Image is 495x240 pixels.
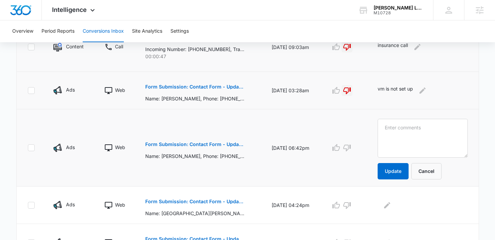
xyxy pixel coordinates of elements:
[374,5,423,11] div: account name
[19,11,33,16] div: v 4.0.25
[263,22,323,72] td: [DATE] 09:03am
[12,20,33,42] button: Overview
[145,79,244,95] button: Form Submission: Contact Form - Updated [DATE]
[83,20,124,42] button: Conversions Inbox
[412,42,423,52] button: Edit Comments
[263,109,323,187] td: [DATE] 06:42pm
[66,86,75,93] p: Ads
[382,200,393,211] button: Edit Comments
[145,84,244,89] p: Form Submission: Contact Form - Updated [DATE]
[374,11,423,15] div: account id
[411,163,442,179] button: Cancel
[66,201,75,208] p: Ads
[132,20,162,42] button: Site Analytics
[11,11,16,16] img: logo_orange.svg
[145,193,244,210] button: Form Submission: Contact Form - Updated [DATE]
[378,42,408,52] p: insurance call
[145,95,244,102] p: Name: [PERSON_NAME], Phone: [PHONE_NUMBER], Email: [EMAIL_ADDRESS][DOMAIN_NAME], New Client: Yes,...
[42,20,75,42] button: Period Reports
[26,40,61,45] div: Domain Overview
[115,43,123,50] p: Call
[18,39,24,45] img: tab_domain_overview_orange.svg
[68,39,73,45] img: tab_keywords_by_traffic_grey.svg
[145,199,244,204] p: Form Submission: Contact Form - Updated [DATE]
[263,187,323,224] td: [DATE] 04:24pm
[115,144,125,151] p: Web
[378,163,409,179] button: Update
[52,6,87,13] span: Intelligence
[18,18,75,23] div: Domain: [DOMAIN_NAME]
[145,142,244,147] p: Form Submission: Contact Form - Updated [DATE]
[66,43,84,50] p: Content
[11,18,16,23] img: website_grey.svg
[66,144,75,151] p: Ads
[145,153,244,160] p: Name: [PERSON_NAME], Phone: [PHONE_NUMBER], Email: [EMAIL_ADDRESS][DOMAIN_NAME], New Client: No, ...
[170,20,189,42] button: Settings
[145,46,244,53] p: Incoming Number: [PHONE_NUMBER], Tracking Number: [PHONE_NUMBER], Ring To: [PHONE_NUMBER], Caller...
[115,201,125,208] p: Web
[115,86,125,94] p: Web
[417,85,428,96] button: Edit Comments
[378,85,413,96] p: vm is not set up
[145,210,244,217] p: Name: [GEOGRAPHIC_DATA][PERSON_NAME], Phone: [PHONE_NUMBER], Email: [EMAIL_ADDRESS][DOMAIN_NAME],...
[75,40,115,45] div: Keywords by Traffic
[145,136,244,153] button: Form Submission: Contact Form - Updated [DATE]
[263,72,323,109] td: [DATE] 03:28am
[145,53,255,60] p: 00:00:47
